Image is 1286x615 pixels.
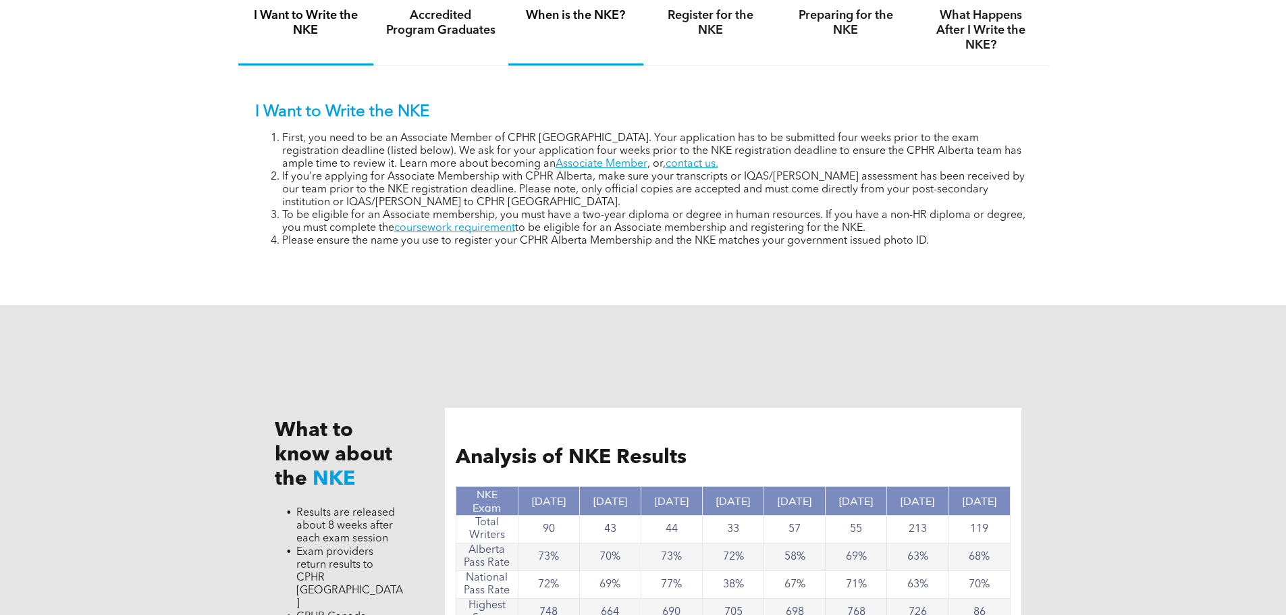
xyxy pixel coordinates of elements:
a: Associate Member [556,159,647,169]
span: Exam providers return results to CPHR [GEOGRAPHIC_DATA] [296,547,403,609]
td: 73% [641,543,702,571]
td: 69% [579,571,641,599]
td: 44 [641,516,702,543]
th: NKE Exam [456,487,518,516]
td: Alberta Pass Rate [456,543,518,571]
th: [DATE] [948,487,1010,516]
a: contact us. [666,159,718,169]
td: 58% [764,543,826,571]
span: Results are released about 8 weeks after each exam session [296,508,395,544]
a: coursework requirement [394,223,515,234]
span: NKE [313,469,355,489]
td: 70% [948,571,1010,599]
td: 67% [764,571,826,599]
h4: Preparing for the NKE [791,8,901,38]
th: [DATE] [579,487,641,516]
td: 55 [826,516,887,543]
h4: Accredited Program Graduates [385,8,496,38]
p: I Want to Write the NKE [255,103,1032,122]
h4: Register for the NKE [655,8,766,38]
th: [DATE] [518,487,579,516]
td: 63% [887,543,948,571]
td: 63% [887,571,948,599]
td: 43 [579,516,641,543]
td: 38% [702,571,763,599]
h4: What Happens After I Write the NKE? [926,8,1036,53]
td: 77% [641,571,702,599]
td: 90 [518,516,579,543]
th: [DATE] [764,487,826,516]
th: [DATE] [641,487,702,516]
li: Please ensure the name you use to register your CPHR Alberta Membership and the NKE matches your ... [282,235,1032,248]
td: 71% [826,571,887,599]
span: What to know about the [275,421,392,489]
th: [DATE] [826,487,887,516]
td: 69% [826,543,887,571]
li: To be eligible for an Associate membership, you must have a two-year diploma or degree in human r... [282,209,1032,235]
span: Analysis of NKE Results [456,448,687,468]
li: First, you need to be an Associate Member of CPHR [GEOGRAPHIC_DATA]. Your application has to be s... [282,132,1032,171]
td: 33 [702,516,763,543]
td: 73% [518,543,579,571]
td: 119 [948,516,1010,543]
td: 72% [702,543,763,571]
td: National Pass Rate [456,571,518,599]
td: Total Writers [456,516,518,543]
td: 72% [518,571,579,599]
th: [DATE] [702,487,763,516]
td: 70% [579,543,641,571]
td: 68% [948,543,1010,571]
li: If you’re applying for Associate Membership with CPHR Alberta, make sure your transcripts or IQAS... [282,171,1032,209]
td: 57 [764,516,826,543]
td: 213 [887,516,948,543]
h4: I Want to Write the NKE [250,8,361,38]
h4: When is the NKE? [520,8,631,23]
th: [DATE] [887,487,948,516]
